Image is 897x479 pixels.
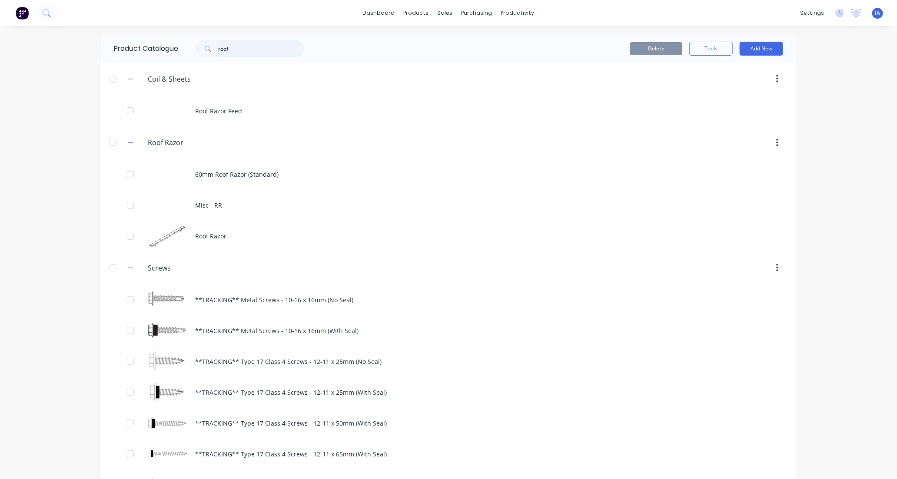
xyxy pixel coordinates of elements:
a: dashboard [359,7,399,20]
div: Misc - RR [101,190,796,221]
button: Tools [689,42,733,56]
div: purchasing [457,7,497,20]
button: Add New [740,42,783,56]
input: Search... [218,40,304,57]
div: **TRACKING** Type 17 Class 4 Screws - 12-11 x 25mm (With Seal)**TRACKING** Type 17 Class 4 Screws... [101,377,796,408]
div: productivity [497,7,539,20]
div: sales [433,7,457,20]
span: IA [875,9,880,17]
div: **TRACKING** Metal Screws - 10-16 x 16mm (No Seal)**TRACKING** Metal Screws - 10-16 x 16mm (No Seal) [101,284,796,315]
img: Factory [16,7,29,20]
div: Product Catalogue [101,35,178,63]
input: Enter category name [148,263,251,273]
div: **TRACKING** Type 17 Class 4 Screws - 12-11 x 50mm (With Seal)**TRACKING** Type 17 Class 4 Screws... [101,408,796,439]
input: Enter category name [148,137,251,148]
div: Roof Razor Feed [101,96,796,126]
div: **TRACKING** Type 17 Class 4 Screws - 12-11 x 65mm (With Seal)**TRACKING** Type 17 Class 4 Screws... [101,439,796,469]
input: Enter category name [148,74,251,84]
div: **TRACKING** Metal Screws - 10-16 x 16mm (With Seal)**TRACKING** Metal Screws - 10-16 x 16mm (Wit... [101,315,796,346]
div: **TRACKING** Type 17 Class 4 Screws - 12-11 x 25mm (No Seal)**TRACKING** Type 17 Class 4 Screws -... [101,346,796,377]
div: 60mm Roof Razor (Standard) [101,159,796,190]
div: settings [796,7,828,20]
div: products [399,7,433,20]
button: Delete [630,42,682,55]
div: Roof RazorRoof Razor [101,221,796,251]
